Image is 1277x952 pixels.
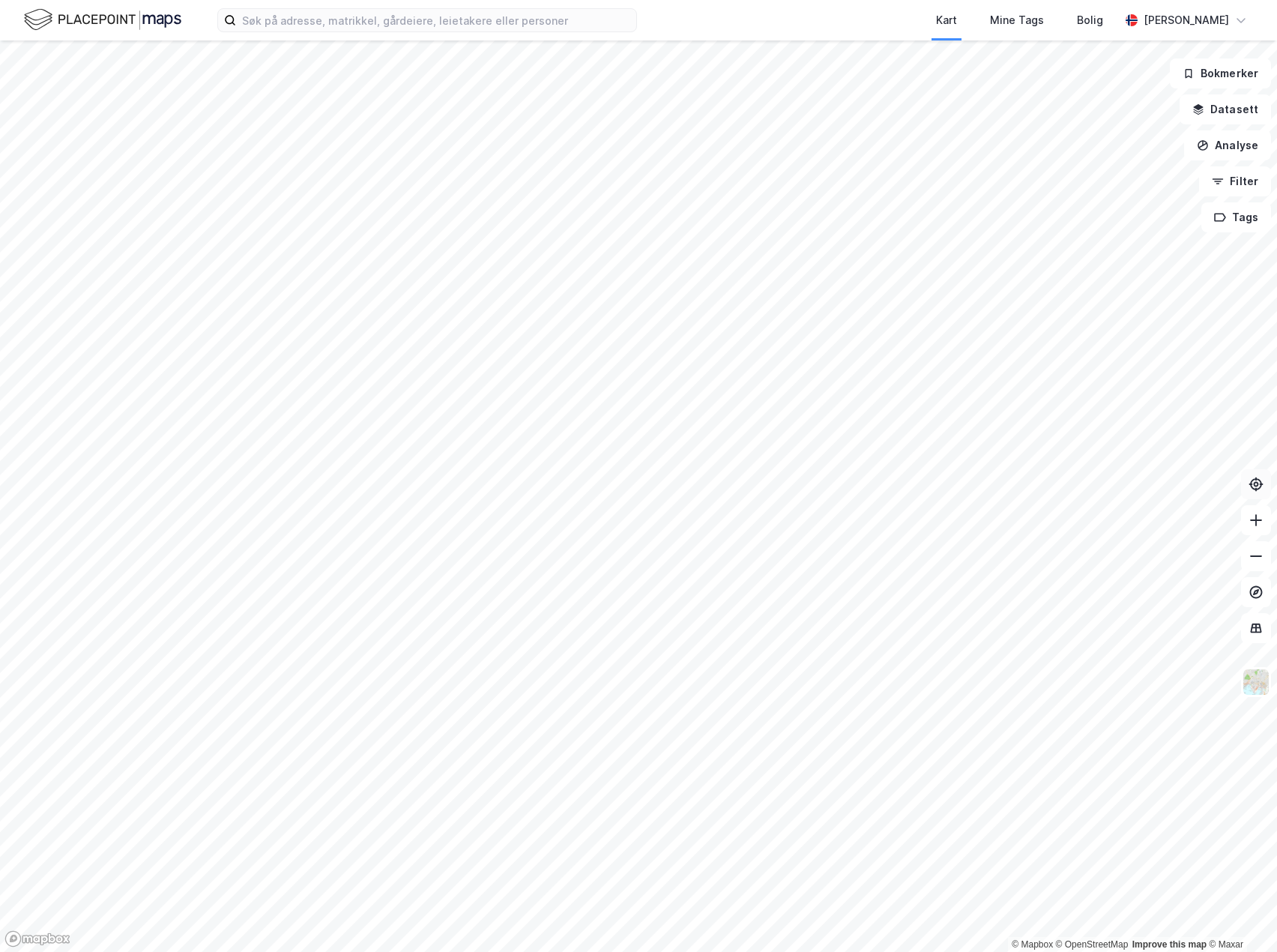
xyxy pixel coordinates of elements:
[936,11,957,29] div: Kart
[1180,94,1271,124] button: Datasett
[1199,166,1271,196] button: Filter
[24,7,181,33] img: logo.f888ab2527a4732fd821a326f86c7f29.svg
[1144,11,1229,29] div: [PERSON_NAME]
[990,11,1044,29] div: Mine Tags
[1242,668,1270,696] img: Z
[1202,880,1277,952] div: Kontrollprogram for chat
[1132,939,1207,950] a: Improve this map
[1184,130,1271,160] button: Analyse
[1170,58,1271,88] button: Bokmerker
[1012,939,1053,950] a: Mapbox
[4,930,70,948] a: Mapbox homepage
[1201,202,1271,232] button: Tags
[1056,939,1129,950] a: OpenStreetMap
[236,9,636,31] input: Søk på adresse, matrikkel, gårdeiere, leietakere eller personer
[1077,11,1103,29] div: Bolig
[1202,880,1277,952] iframe: Chat Widget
